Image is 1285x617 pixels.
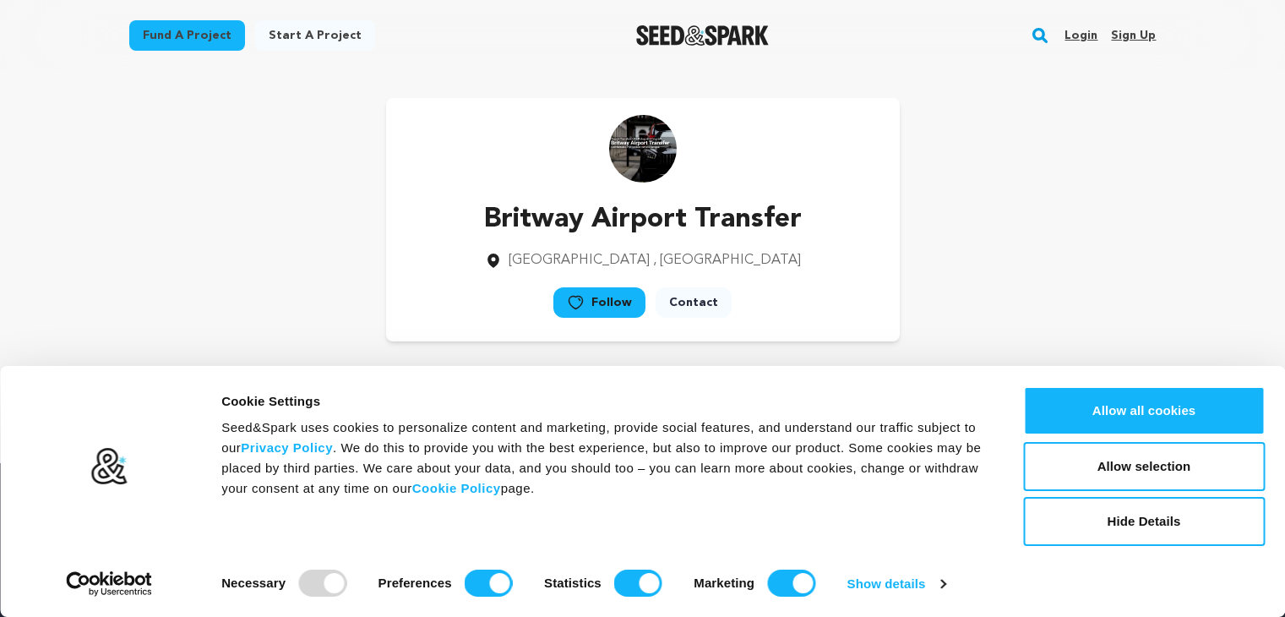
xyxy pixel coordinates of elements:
[1023,386,1265,435] button: Allow all cookies
[221,576,286,590] strong: Necessary
[412,481,501,495] a: Cookie Policy
[90,447,128,486] img: logo
[221,391,985,412] div: Cookie Settings
[509,254,650,267] span: [GEOGRAPHIC_DATA]
[129,20,245,51] a: Fund a project
[1023,442,1265,491] button: Allow selection
[847,571,945,597] a: Show details
[484,199,802,240] p: Britway Airport Transfer
[544,576,602,590] strong: Statistics
[656,287,732,318] a: Contact
[1064,22,1097,49] a: Login
[1111,22,1156,49] a: Sign up
[636,25,769,46] img: Seed&Spark Logo Dark Mode
[378,576,452,590] strong: Preferences
[553,287,645,318] a: Follow
[241,440,333,455] a: Privacy Policy
[694,576,754,590] strong: Marketing
[653,254,801,267] span: , [GEOGRAPHIC_DATA]
[609,115,677,183] img: https://seedandspark-static.s3.us-east-2.amazonaws.com/images/User/002/309/557/medium/1c20a485a07...
[255,20,375,51] a: Start a project
[1023,497,1265,546] button: Hide Details
[221,418,985,499] div: Seed&Spark uses cookies to personalize content and marketing, provide social features, and unders...
[636,25,769,46] a: Seed&Spark Homepage
[35,571,183,597] a: Usercentrics Cookiebot - opens in a new window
